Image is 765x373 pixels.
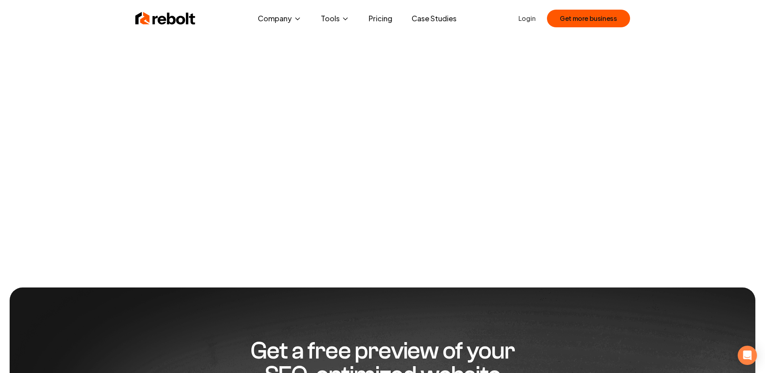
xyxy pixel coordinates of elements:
div: Open Intercom Messenger [738,346,757,365]
a: Pricing [362,10,399,26]
img: Rebolt Logo [135,10,196,26]
button: Tools [314,10,356,26]
button: Company [251,10,308,26]
a: Login [518,14,536,23]
a: Case Studies [405,10,463,26]
button: Get more business [547,10,630,27]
